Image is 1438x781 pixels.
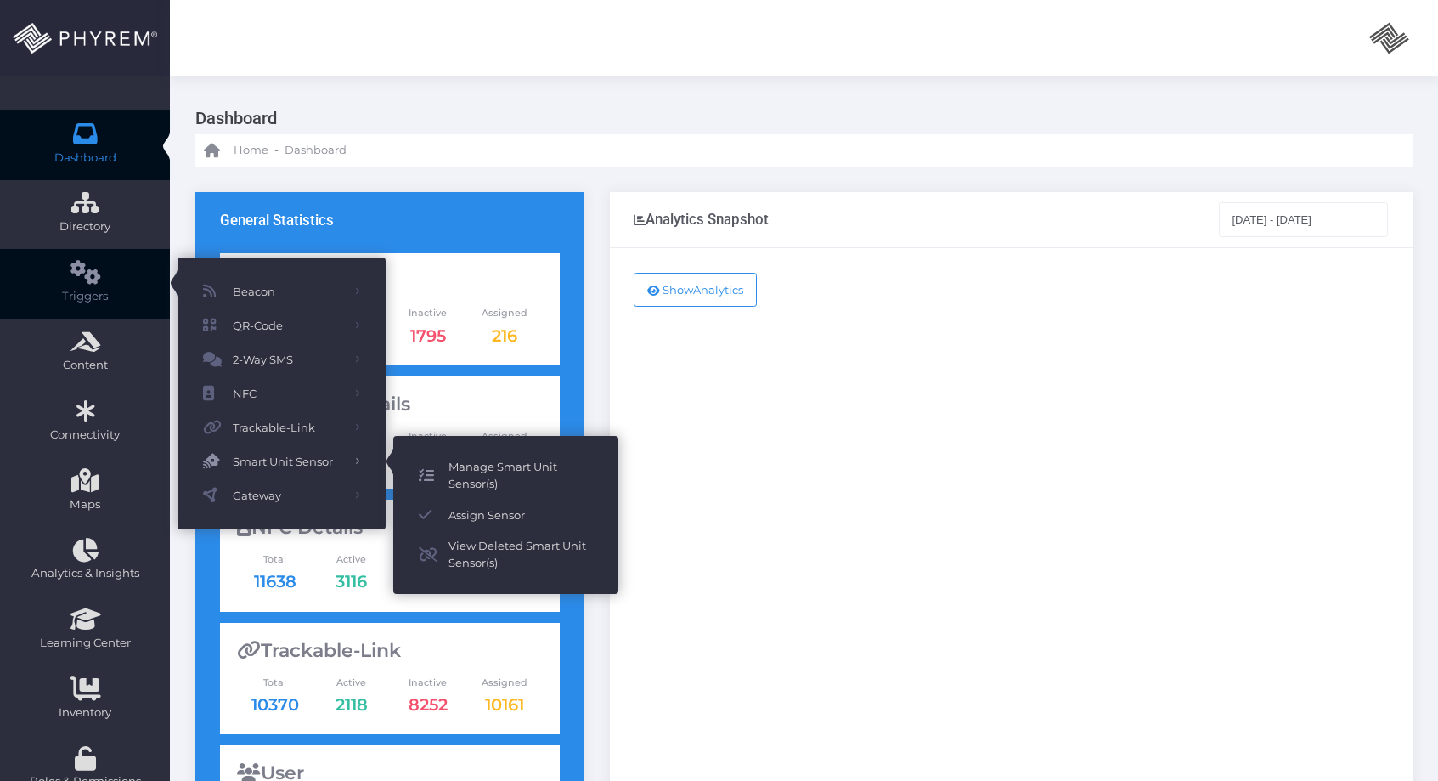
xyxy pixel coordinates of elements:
[336,571,367,591] a: 3116
[11,635,159,652] span: Learning Center
[11,565,159,582] span: Analytics & Insights
[448,538,593,571] span: View Deleted Smart Unit Sensor(s)
[178,342,386,376] a: 2-Way SMS
[178,444,386,478] a: Smart Unit Sensor
[11,427,159,444] span: Connectivity
[233,314,343,337] span: QR-Code
[466,676,543,690] span: Assigned
[195,102,1400,134] h3: Dashboard
[272,142,281,159] li: -
[220,212,334,229] h3: General Statistics
[448,459,593,492] span: Manage Smart Unit Sensor(s)
[237,676,313,690] span: Total
[492,325,517,346] a: 216
[663,283,693,297] span: Show
[70,496,100,513] span: Maps
[237,552,313,567] span: Total
[178,376,386,410] a: NFC
[237,270,543,292] div: Beacon
[393,453,618,498] a: Manage Smart Unit Sensor(s)
[285,134,347,167] a: Dashboard
[254,571,296,591] a: 11638
[410,325,446,346] a: 1795
[393,532,618,577] a: View Deleted Smart Unit Sensor(s)
[11,288,159,305] span: Triggers
[393,498,618,532] a: Assign Sensor
[634,211,769,228] div: Analytics Snapshot
[11,218,159,235] span: Directory
[251,694,299,715] a: 10370
[336,694,368,715] a: 2118
[1219,202,1389,236] input: Select Date Range
[178,274,386,308] a: Beacon
[313,676,390,690] span: Active
[390,676,466,690] span: Inactive
[313,552,390,567] span: Active
[233,348,343,371] span: 2-Way SMS
[390,429,466,444] span: Inactive
[233,280,343,303] span: Beacon
[233,484,343,507] span: Gateway
[466,429,543,444] span: Assigned
[234,142,268,159] span: Home
[237,393,543,416] div: QR-Code Details
[233,382,343,405] span: NFC
[233,450,343,473] span: Smart Unit Sensor
[178,410,386,444] a: Trackable-Link
[466,306,543,320] span: Assigned
[233,416,343,439] span: Trackable-Link
[204,134,268,167] a: Home
[485,694,524,715] a: 10161
[178,308,386,342] a: QR-Code
[11,705,159,722] span: Inventory
[11,357,159,374] span: Content
[285,142,347,159] span: Dashboard
[634,273,757,307] button: ShowAnalytics
[448,504,593,526] span: Assign Sensor
[237,640,543,662] div: Trackable-Link
[178,478,386,512] a: Gateway
[390,306,466,320] span: Inactive
[54,150,116,167] span: Dashboard
[409,694,448,715] a: 8252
